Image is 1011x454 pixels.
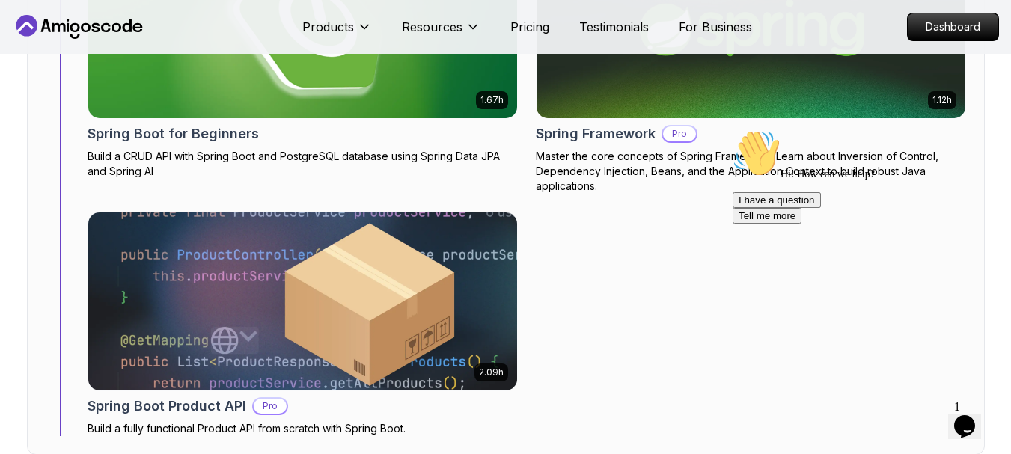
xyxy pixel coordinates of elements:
[88,396,246,417] h2: Spring Boot Product API
[579,18,649,36] a: Testimonials
[6,85,75,100] button: Tell me more
[6,69,94,85] button: I have a question
[663,126,696,141] p: Pro
[88,149,518,179] p: Build a CRUD API with Spring Boot and PostgreSQL database using Spring Data JPA and Spring AI
[932,94,952,106] p: 1.12h
[510,18,549,36] a: Pricing
[254,399,287,414] p: Pro
[679,18,752,36] a: For Business
[480,94,504,106] p: 1.67h
[948,394,996,439] iframe: chat widget
[479,366,504,378] p: 2.09h
[536,123,656,144] h2: Spring Framework
[907,13,999,41] a: Dashboard
[302,18,372,48] button: Products
[302,18,354,36] p: Products
[536,149,966,194] p: Master the core concepts of Spring Framework. Learn about Inversion of Control, Dependency Inject...
[908,13,998,40] p: Dashboard
[88,421,518,436] p: Build a fully functional Product API from scratch with Spring Boot.
[88,212,517,390] img: Spring Boot Product API card
[6,6,54,54] img: :wave:
[402,18,480,48] button: Resources
[88,212,518,436] a: Spring Boot Product API card2.09hSpring Boot Product APIProBuild a fully functional Product API f...
[6,6,275,100] div: 👋Hi! How can we help?I have a questionTell me more
[402,18,462,36] p: Resources
[88,123,259,144] h2: Spring Boot for Beginners
[727,123,996,387] iframe: chat widget
[6,45,148,56] span: Hi! How can we help?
